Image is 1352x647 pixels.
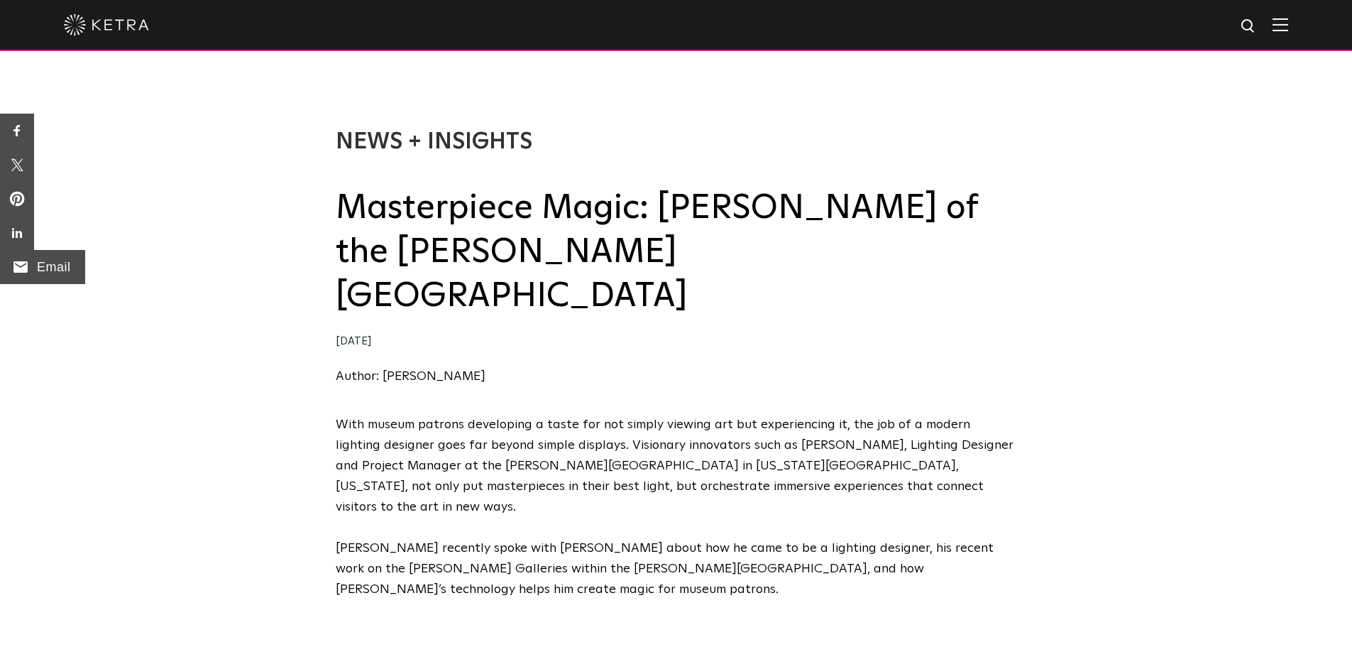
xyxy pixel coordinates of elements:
[1240,18,1258,36] img: search icon
[336,370,485,383] a: Author: [PERSON_NAME]
[336,538,1017,599] p: [PERSON_NAME] recently spoke with [PERSON_NAME] about how he came to be a lighting designer, his ...
[336,186,1017,319] h2: Masterpiece Magic: [PERSON_NAME] of the [PERSON_NAME][GEOGRAPHIC_DATA]
[12,259,29,276] img: email sharing button
[64,14,149,36] img: ketra-logo-2019-white
[336,131,532,153] a: News + Insights
[33,259,75,276] span: Email
[1273,18,1288,31] img: Hamburger%20Nav.svg
[336,332,1017,352] div: [DATE]
[336,415,1017,517] p: With museum patrons developing a taste for not simply viewing art but experiencing it, the job of...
